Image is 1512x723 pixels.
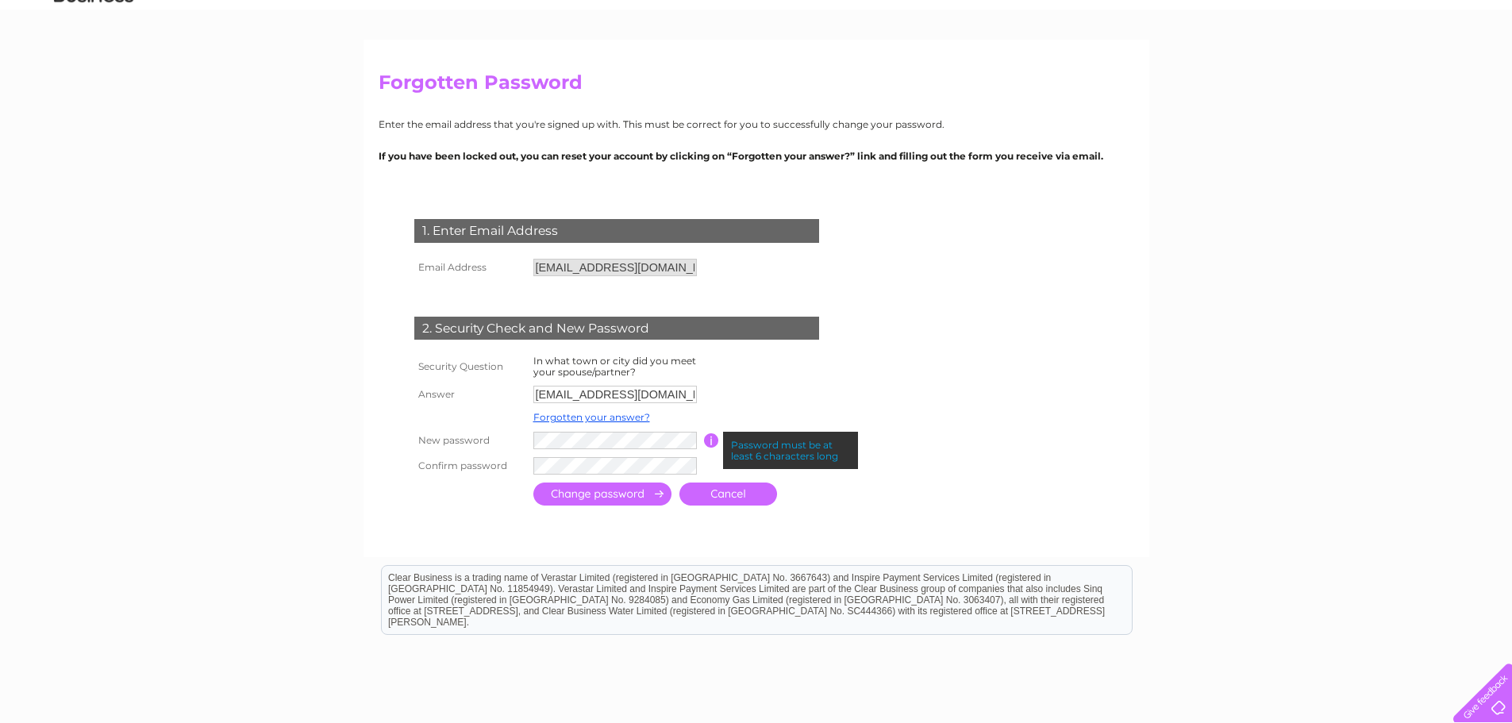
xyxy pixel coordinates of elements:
[1329,67,1364,79] a: Energy
[382,9,1132,77] div: Clear Business is a trading name of Verastar Limited (registered in [GEOGRAPHIC_DATA] No. 3667643...
[533,483,671,506] input: Submit
[379,117,1134,132] p: Enter the email address that you're signed up with. This must be correct for you to successfully ...
[1431,67,1454,79] a: Blog
[410,428,529,453] th: New password
[1213,8,1322,28] a: 0333 014 3131
[410,382,529,407] th: Answer
[410,352,529,382] th: Security Question
[410,453,529,479] th: Confirm password
[379,148,1134,163] p: If you have been locked out, you can reset your account by clicking on “Forgotten your answer?” l...
[533,411,650,423] a: Forgotten your answer?
[410,255,529,280] th: Email Address
[679,483,777,506] a: Cancel
[379,71,1134,102] h2: Forgotten Password
[723,432,858,470] div: Password must be at least 6 characters long
[704,433,719,448] input: Information
[414,219,819,243] div: 1. Enter Email Address
[533,355,696,378] label: In what town or city did you meet your spouse/partner?
[1464,67,1502,79] a: Contact
[1374,67,1422,79] a: Telecoms
[414,317,819,340] div: 2. Security Check and New Password
[53,41,134,90] img: logo.png
[1290,67,1320,79] a: Water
